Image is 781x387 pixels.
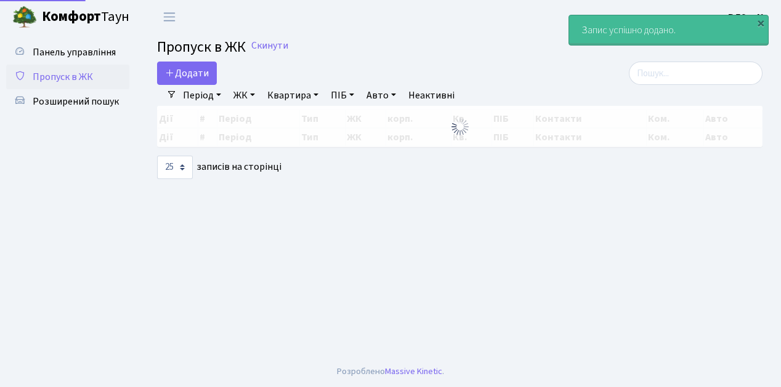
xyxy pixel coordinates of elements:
a: Квартира [262,85,323,106]
div: Розроблено . [337,365,444,378]
a: Додати [157,62,217,85]
button: Переключити навігацію [154,7,185,27]
b: ВЛ2 -. К. [728,10,766,24]
img: Обробка... [450,117,470,137]
select: записів на сторінці [157,156,193,179]
span: Таун [42,7,129,28]
a: Період [178,85,226,106]
span: Пропуск в ЖК [33,70,93,84]
input: Пошук... [629,62,763,85]
a: ВЛ2 -. К. [728,10,766,25]
span: Пропуск в ЖК [157,36,246,58]
a: ПІБ [326,85,359,106]
div: Запис успішно додано. [569,15,768,45]
div: × [755,17,767,29]
span: Розширений пошук [33,95,119,108]
a: Панель управління [6,40,129,65]
a: Пропуск в ЖК [6,65,129,89]
a: Авто [362,85,401,106]
a: Неактивні [403,85,459,106]
img: logo.png [12,5,37,30]
a: Розширений пошук [6,89,129,114]
a: Скинути [251,40,288,52]
a: ЖК [229,85,260,106]
b: Комфорт [42,7,101,26]
span: Додати [165,66,209,80]
a: Massive Kinetic [385,365,442,378]
label: записів на сторінці [157,156,281,179]
span: Панель управління [33,46,116,59]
